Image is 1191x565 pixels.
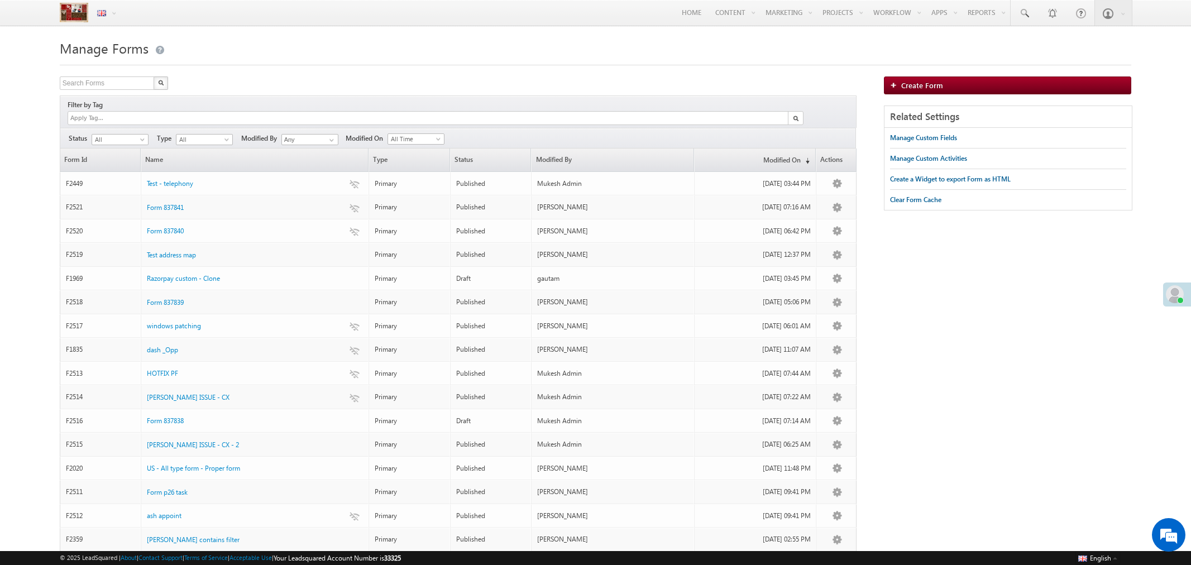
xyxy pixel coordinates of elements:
[323,135,337,146] a: Show All Items
[66,274,136,284] div: F1969
[1075,551,1120,564] button: English
[147,203,184,213] a: Form 837841
[138,554,183,561] a: Contact Support
[147,322,201,330] span: windows patching
[375,487,445,497] div: Primary
[375,179,445,189] div: Primary
[801,156,810,165] span: (sorted descending)
[375,321,445,331] div: Primary
[375,463,445,473] div: Primary
[816,149,856,171] span: Actions
[147,203,184,212] span: Form 837841
[532,149,693,171] a: Modified By
[375,202,445,212] div: Primary
[375,344,445,355] div: Primary
[451,149,531,171] span: Status
[700,416,811,426] div: [DATE] 07:14 AM
[901,80,943,90] span: Create Form
[456,179,527,189] div: Published
[66,297,136,307] div: F2518
[274,554,401,562] span: Your Leadsquared Account Number is
[141,149,368,171] a: Name
[700,392,811,402] div: [DATE] 07:22 AM
[537,439,689,449] div: Mukesh Admin
[147,416,184,425] span: Form 837838
[375,274,445,284] div: Primary
[147,511,181,521] a: ash appoint
[890,149,967,169] a: Manage Custom Activities
[890,82,901,88] img: add_icon.png
[456,487,527,497] div: Published
[537,321,689,331] div: [PERSON_NAME]
[69,113,136,123] input: Apply Tag...
[147,487,188,497] a: Form p26 task
[147,345,178,355] a: dash _Opp
[793,116,798,121] img: Search
[66,511,136,521] div: F2512
[456,534,527,544] div: Published
[92,134,149,145] a: All
[700,179,811,189] div: [DATE] 03:44 PM
[537,179,689,189] div: Mukesh Admin
[69,133,92,143] span: Status
[147,392,229,403] a: [PERSON_NAME] ISSUE - CX
[456,416,527,426] div: Draft
[147,440,239,449] span: [PERSON_NAME] ISSUE - CX - 2
[537,226,689,236] div: [PERSON_NAME]
[346,133,388,143] span: Modified On
[60,149,141,171] a: Form Id
[147,393,229,401] span: [PERSON_NAME] ISSUE - CX
[147,227,184,235] span: Form 837840
[537,297,689,307] div: [PERSON_NAME]
[66,368,136,379] div: F2513
[890,195,941,205] div: Clear Form Cache
[375,534,445,544] div: Primary
[184,554,228,561] a: Terms of Service
[147,369,178,377] span: HOTFIX PF
[147,321,201,331] a: windows patching
[388,133,444,145] a: All Time
[537,416,689,426] div: Mukesh Admin
[66,179,136,189] div: F2449
[456,511,527,521] div: Published
[375,368,445,379] div: Primary
[700,344,811,355] div: [DATE] 11:07 AM
[456,392,527,402] div: Published
[66,439,136,449] div: F2515
[456,321,527,331] div: Published
[537,344,689,355] div: [PERSON_NAME]
[66,416,136,426] div: F2516
[66,463,136,473] div: F2020
[147,346,178,354] span: dash _Opp
[147,535,240,544] span: [PERSON_NAME] contains filter
[375,392,445,402] div: Primary
[147,535,240,545] a: [PERSON_NAME] contains filter
[537,511,689,521] div: [PERSON_NAME]
[700,463,811,473] div: [DATE] 11:48 PM
[700,297,811,307] div: [DATE] 05:06 PM
[147,251,196,259] span: Test address map
[66,250,136,260] div: F2519
[700,534,811,544] div: [DATE] 02:55 PM
[456,368,527,379] div: Published
[456,297,527,307] div: Published
[281,134,338,145] input: Type to Search
[537,202,689,212] div: [PERSON_NAME]
[456,250,527,260] div: Published
[456,202,527,212] div: Published
[147,298,184,307] span: Form 837839
[890,154,967,164] div: Manage Custom Activities
[890,174,1011,184] div: Create a Widget to export Form as HTML
[147,368,178,379] a: HOTFIX PF
[66,487,136,497] div: F2511
[176,134,233,145] a: All
[537,534,689,544] div: [PERSON_NAME]
[147,511,181,520] span: ash appoint
[700,250,811,260] div: [DATE] 12:37 PM
[60,3,88,22] img: Custom Logo
[147,440,239,450] a: [PERSON_NAME] ISSUE - CX - 2
[456,274,527,284] div: Draft
[147,179,193,188] span: Test - telephony
[1090,554,1111,562] span: English
[68,99,107,111] div: Filter by Tag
